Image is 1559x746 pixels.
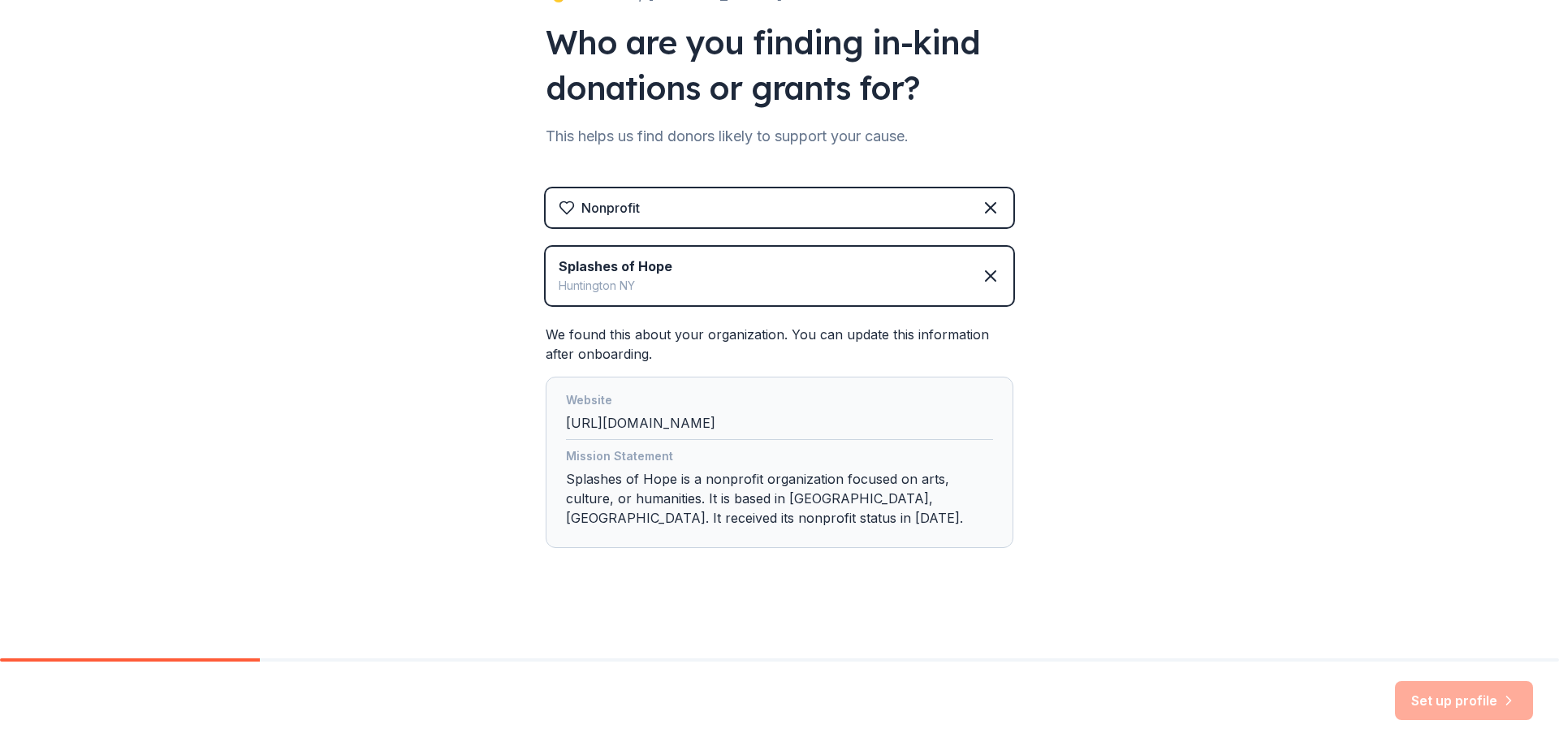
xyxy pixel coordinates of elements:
div: Website [566,390,993,413]
div: Who are you finding in-kind donations or grants for? [546,19,1013,110]
div: This helps us find donors likely to support your cause. [546,123,1013,149]
div: [URL][DOMAIN_NAME] [566,390,993,440]
div: Splashes of Hope is a nonprofit organization focused on arts, culture, or humanities. It is based... [566,446,993,534]
div: Splashes of Hope [559,257,672,276]
div: Huntington NY [559,276,672,295]
div: We found this about your organization. You can update this information after onboarding. [546,325,1013,548]
div: Mission Statement [566,446,993,469]
div: Nonprofit [581,198,640,218]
